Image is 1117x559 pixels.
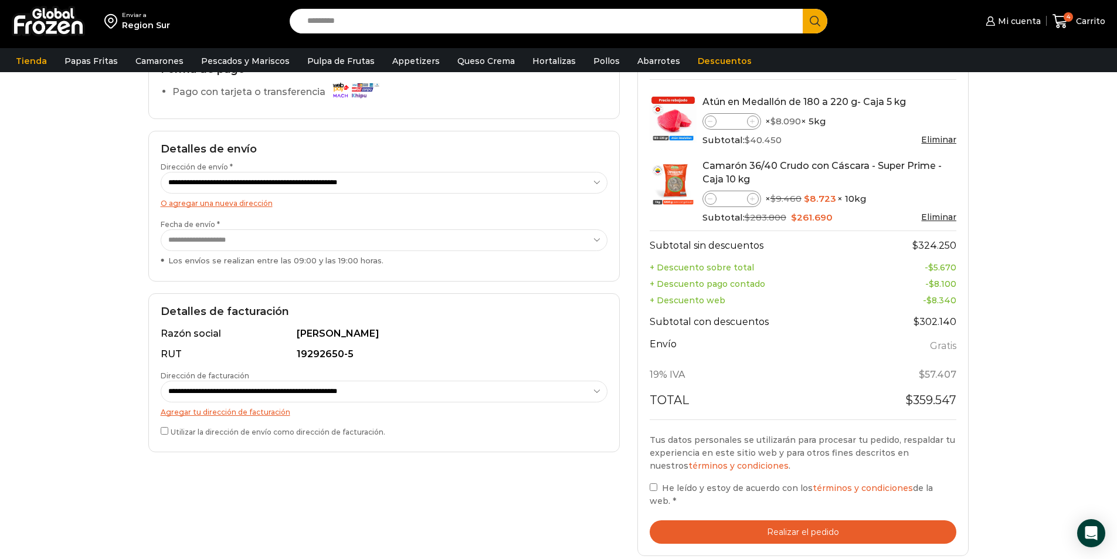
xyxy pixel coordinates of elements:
a: 4 Carrito [1053,8,1105,35]
div: RUT [161,348,295,361]
span: 4 [1064,12,1073,22]
td: - [868,259,956,276]
bdi: 261.690 [791,212,833,223]
a: Agregar tu dirección de facturación [161,408,290,416]
img: Pago con tarjeta o transferencia [329,80,382,100]
a: Atún en Medallón de 180 a 220 g- Caja 5 kg [702,96,906,107]
span: $ [928,262,933,273]
span: $ [804,193,810,204]
a: Papas Fritas [59,50,124,72]
a: Pulpa de Frutas [301,50,381,72]
th: Subtotal sin descuentos [650,231,868,259]
label: Gratis [930,338,956,355]
span: $ [929,279,934,289]
div: Los envíos se realizan entre las 09:00 y las 19:00 horas. [161,255,607,266]
bdi: 8.340 [926,295,956,306]
bdi: 5.670 [928,262,956,273]
a: Appetizers [386,50,446,72]
h2: Detalles de facturación [161,306,607,319]
img: address-field-icon.svg [104,11,122,31]
select: Dirección de envío * [161,172,607,194]
th: Subtotal con descuentos [650,309,868,336]
label: Dirección de envío * [161,162,607,194]
td: - [868,292,956,309]
a: Eliminar [921,212,956,222]
div: Open Intercom Messenger [1077,519,1105,547]
span: $ [912,240,918,251]
span: $ [919,369,925,380]
span: $ [745,212,750,223]
select: Dirección de facturación [161,381,607,402]
div: 19292650-5 [297,348,600,361]
input: Product quantity [717,192,747,206]
input: Utilizar la dirección de envío como dirección de facturación. [161,427,168,435]
span: 57.407 [919,369,956,380]
div: Razón social [161,327,295,341]
a: Pescados y Mariscos [195,50,296,72]
th: 19% IVA [650,362,868,389]
span: $ [770,193,776,204]
div: Subtotal: [702,211,957,224]
bdi: 9.460 [770,193,802,204]
div: × × 10kg [702,191,957,207]
a: términos y condiciones [813,483,913,493]
bdi: 359.547 [905,393,956,407]
th: Total [650,388,868,419]
span: He leído y estoy de acuerdo con los de la web. [650,483,933,506]
select: Fecha de envío * Los envíos se realizan entre las 09:00 y las 19:00 horas. [161,229,607,251]
label: Dirección de facturación [161,371,607,402]
div: × × 5kg [702,113,957,130]
bdi: 324.250 [912,240,956,251]
bdi: 302.140 [914,316,956,327]
a: términos y condiciones [688,460,789,471]
label: Utilizar la dirección de envío como dirección de facturación. [161,425,607,437]
th: + Descuento sobre total [650,259,868,276]
bdi: 40.450 [745,134,782,145]
th: Envío [650,336,868,362]
a: Tienda [10,50,53,72]
a: Descuentos [692,50,758,72]
input: Product quantity [717,114,747,128]
bdi: 8.090 [770,116,801,127]
abbr: requerido [673,496,676,506]
a: Camarones [130,50,189,72]
th: + Descuento pago contado [650,276,868,292]
span: $ [791,212,797,223]
input: He leído y estoy de acuerdo con lostérminos y condicionesde la web. * [650,483,657,491]
bdi: 8.723 [804,193,836,204]
span: $ [926,295,932,306]
a: Eliminar [921,134,956,145]
p: Tus datos personales se utilizarán para procesar tu pedido, respaldar tu experiencia en este siti... [650,433,957,473]
button: Realizar el pedido [650,520,957,544]
span: $ [905,393,913,407]
span: $ [914,316,919,327]
span: Mi cuenta [995,15,1041,27]
label: Pago con tarjeta o transferencia [172,82,385,103]
th: + Descuento web [650,292,868,309]
button: Search button [803,9,827,33]
span: $ [745,134,750,145]
a: Hortalizas [527,50,582,72]
div: [PERSON_NAME] [297,327,600,341]
div: Region Sur [122,19,170,31]
bdi: 8.100 [929,279,956,289]
a: Mi cuenta [983,9,1040,33]
span: $ [770,116,776,127]
a: O agregar una nueva dirección [161,199,273,208]
div: Enviar a [122,11,170,19]
a: Camarón 36/40 Crudo con Cáscara - Super Prime - Caja 10 kg [702,160,942,185]
a: Pollos [588,50,626,72]
a: Queso Crema [451,50,521,72]
span: Carrito [1073,15,1105,27]
label: Fecha de envío * [161,219,607,266]
a: Abarrotes [632,50,686,72]
bdi: 283.800 [745,212,786,223]
div: Subtotal: [702,134,957,147]
td: - [868,276,956,292]
h2: Detalles de envío [161,143,607,156]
